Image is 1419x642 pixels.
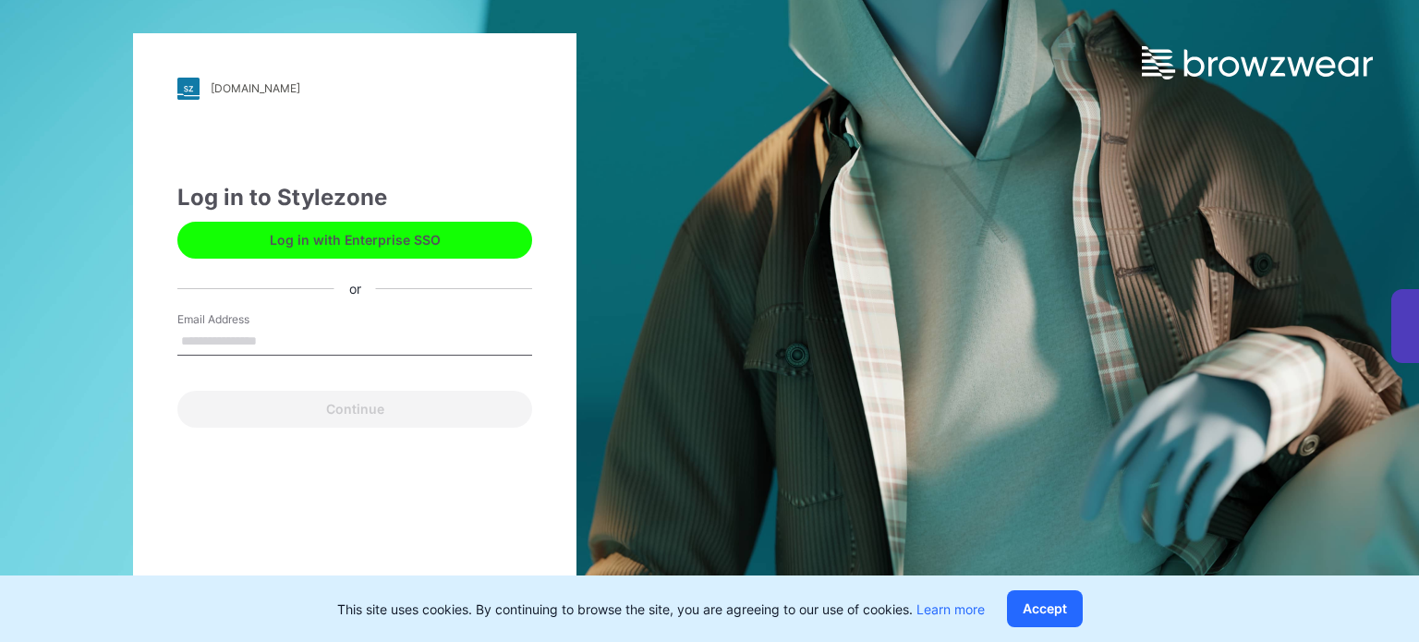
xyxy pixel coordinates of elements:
[334,279,376,298] div: or
[177,311,307,328] label: Email Address
[177,78,532,100] a: [DOMAIN_NAME]
[177,181,532,214] div: Log in to Stylezone
[211,81,300,95] div: [DOMAIN_NAME]
[177,222,532,259] button: Log in with Enterprise SSO
[916,601,985,617] a: Learn more
[1142,46,1373,79] img: browzwear-logo.e42bd6dac1945053ebaf764b6aa21510.svg
[177,78,200,100] img: stylezone-logo.562084cfcfab977791bfbf7441f1a819.svg
[337,600,985,619] p: This site uses cookies. By continuing to browse the site, you are agreeing to our use of cookies.
[1007,590,1083,627] button: Accept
